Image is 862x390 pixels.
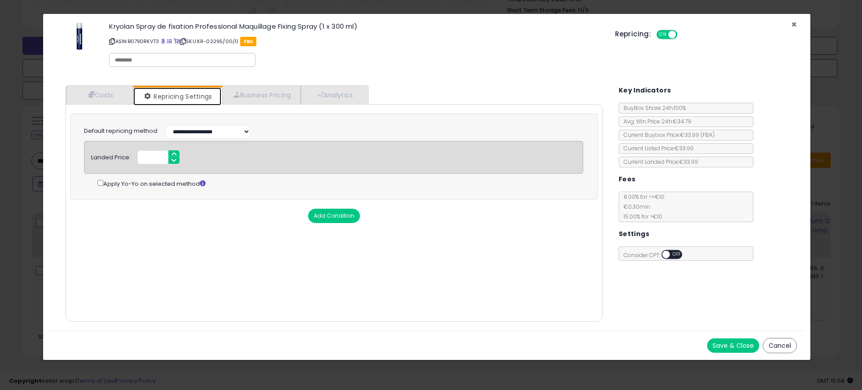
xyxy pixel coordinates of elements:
span: Current Listed Price: €33.99 [619,145,694,152]
a: Business Pricing [222,86,301,104]
a: Your listing only [174,38,179,45]
span: Consider CPT: [619,251,694,259]
a: Costs [66,86,133,104]
span: ON [657,31,668,39]
span: OFF [676,31,690,39]
button: Save & Close [707,338,759,353]
span: 15.00 % for > €10 [619,213,662,220]
span: Avg. Win Price 24h: €34.79 [619,118,691,125]
h5: Fees [619,174,636,185]
span: OFF [670,251,684,259]
span: €33.99 [680,131,715,139]
div: Apply Yo-Yo on selected method [97,178,583,188]
div: Landed Price: [91,150,131,162]
span: 8.00 % for <= €10 [619,193,664,220]
span: ( FBA ) [700,131,715,139]
img: 31vLyjmNtaL._SL60_.jpg [66,23,93,50]
label: Default repricing method: [84,127,158,136]
span: Current Landed Price: €33.99 [619,158,698,166]
span: €0.30 min [619,203,650,210]
button: Add Condition [308,209,360,223]
a: Repricing Settings [133,88,221,105]
a: BuyBox page [161,38,166,45]
span: Current Buybox Price: [619,131,715,139]
h5: Key Indicators [619,85,671,96]
h5: Settings [619,228,649,240]
span: BuyBox Share 24h: 100% [619,104,686,112]
span: × [791,18,797,31]
h3: Kryolan Spray de fixation Professional Maquillage Fixing Spray (1 x 300 ml) [109,23,602,30]
span: FBA [240,37,257,46]
h5: Repricing: [615,31,651,38]
a: All offer listings [167,38,172,45]
button: Cancel [763,338,797,353]
p: ASIN: B079DRKVT3 | SKU: KR-02295/00/0 [109,34,602,48]
a: Analytics [301,86,367,104]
